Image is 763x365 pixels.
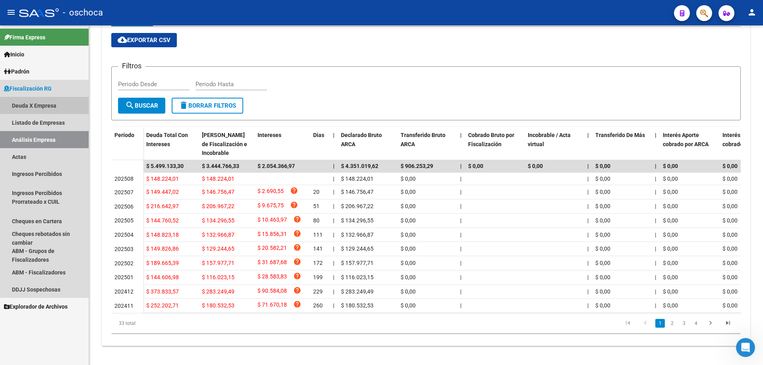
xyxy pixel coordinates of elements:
[146,274,179,280] span: $ 144.606,98
[401,217,416,224] span: $ 0,00
[341,274,374,280] span: $ 116.023,15
[401,245,416,252] span: $ 0,00
[655,302,656,309] span: |
[111,313,236,333] div: 33 total
[468,132,514,147] span: Cobrado Bruto por Fiscalización
[736,338,755,357] iframe: Intercom live chat
[401,288,416,295] span: $ 0,00
[595,189,610,195] span: $ 0,00
[720,319,736,328] a: go to last page
[401,132,445,147] span: Transferido Bruto ARCA
[722,288,738,295] span: $ 0,00
[333,217,334,224] span: |
[258,286,287,297] span: $ 90.584,08
[179,102,236,109] span: Borrar Filtros
[338,127,397,162] datatable-header-cell: Declarado Bruto ARCA
[655,217,656,224] span: |
[313,245,323,252] span: 141
[333,189,334,195] span: |
[258,300,287,311] span: $ 71.670,18
[333,132,335,138] span: |
[202,203,234,209] span: $ 206.967,22
[341,217,374,224] span: $ 134.296,55
[310,127,330,162] datatable-header-cell: Dias
[460,176,461,182] span: |
[4,67,29,76] span: Padrón
[146,132,188,147] span: Deuda Total Con Intereses
[663,288,678,295] span: $ 0,00
[663,132,709,147] span: Interés Aporte cobrado por ARCA
[202,176,234,182] span: $ 148.224,01
[114,232,134,238] span: 202504
[587,260,589,266] span: |
[202,189,234,195] span: $ 146.756,47
[258,163,295,169] span: $ 2.054.366,97
[595,302,610,309] span: $ 0,00
[655,245,656,252] span: |
[118,98,165,114] button: Buscar
[397,127,457,162] datatable-header-cell: Transferido Bruto ARCA
[114,132,134,138] span: Período
[587,274,589,280] span: |
[125,100,135,110] mat-icon: search
[290,187,298,195] i: help
[587,217,589,224] span: |
[460,232,461,238] span: |
[341,232,374,238] span: $ 132.966,87
[691,319,701,328] a: 4
[595,217,610,224] span: $ 0,00
[172,98,243,114] button: Borrar Filtros
[722,189,738,195] span: $ 0,00
[460,217,461,224] span: |
[655,288,656,295] span: |
[663,163,678,169] span: $ 0,00
[401,176,416,182] span: $ 0,00
[114,217,134,224] span: 202505
[595,260,610,266] span: $ 0,00
[457,127,465,162] datatable-header-cell: |
[663,217,678,224] span: $ 0,00
[655,274,656,280] span: |
[146,163,184,169] span: $ 5.499.133,30
[460,260,461,266] span: |
[722,302,738,309] span: $ 0,00
[4,33,45,42] span: Firma Express
[333,163,335,169] span: |
[722,232,738,238] span: $ 0,00
[722,203,738,209] span: $ 0,00
[330,127,338,162] datatable-header-cell: |
[655,319,665,328] a: 1
[4,84,52,93] span: Fiscalización RG
[460,163,462,169] span: |
[690,317,702,330] li: page 4
[341,245,374,252] span: $ 129.244,65
[587,245,589,252] span: |
[595,288,610,295] span: $ 0,00
[663,189,678,195] span: $ 0,00
[655,176,656,182] span: |
[293,243,301,251] i: help
[655,189,656,195] span: |
[460,288,461,295] span: |
[313,232,323,238] span: 111
[143,127,199,162] datatable-header-cell: Deuda Total Con Intereses
[146,217,179,224] span: $ 144.760,52
[313,302,323,309] span: 260
[401,163,433,169] span: $ 906.253,29
[202,274,234,280] span: $ 116.023,15
[460,203,461,209] span: |
[202,302,234,309] span: $ 180.532,53
[146,245,179,252] span: $ 149.826,86
[114,176,134,182] span: 202508
[722,245,738,252] span: $ 0,00
[587,232,589,238] span: |
[6,8,16,17] mat-icon: menu
[587,163,589,169] span: |
[202,163,239,169] span: $ 3.444.766,33
[118,60,145,71] h3: Filtros
[333,176,334,182] span: |
[290,201,298,209] i: help
[313,274,323,280] span: 199
[401,203,416,209] span: $ 0,00
[114,288,134,295] span: 202412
